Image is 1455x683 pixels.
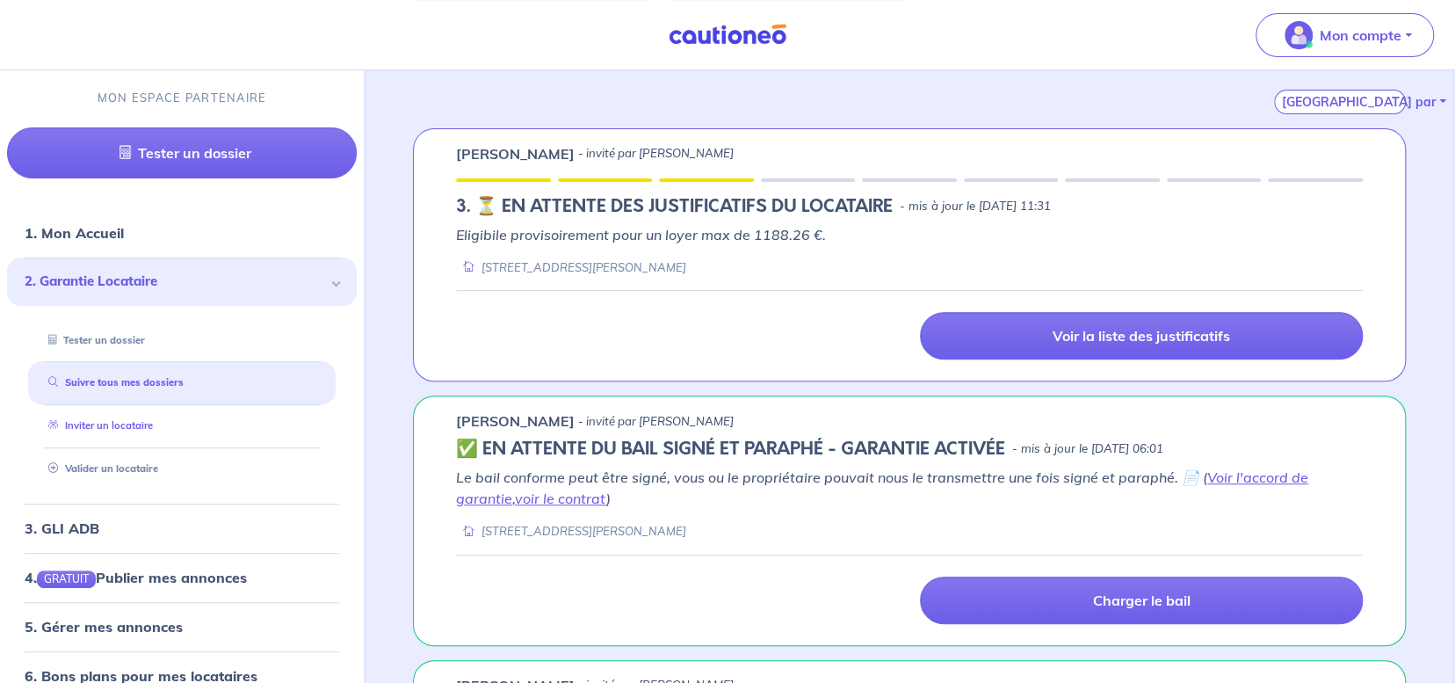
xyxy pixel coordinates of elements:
em: Eligibile provisoirement pour un loyer max de 1188.26 €. [456,226,826,243]
a: 4.GRATUITPublier mes annonces [25,569,247,586]
p: Voir la liste des justificatifs [1053,327,1230,345]
div: 5. Gérer mes annonces [7,609,357,644]
img: illu_account_valid_menu.svg [1285,21,1313,49]
p: - mis à jour le [DATE] 06:01 [1012,440,1163,458]
a: 5. Gérer mes annonces [25,618,183,636]
a: Tester un dossier [41,333,145,345]
p: - invité par [PERSON_NAME] [578,413,734,431]
h5: 3. ⏳️️ EN ATTENTE DES JUSTIFICATIFS DU LOCATAIRE [456,196,893,217]
a: voir le contrat [515,490,606,507]
a: Voir la liste des justificatifs [920,312,1363,360]
h5: ✅️️️ EN ATTENTE DU BAIL SIGNÉ ET PARAPHÉ - GARANTIE ACTIVÉE [456,439,1005,460]
div: 3. GLI ADB [7,511,357,546]
div: 2. Garantie Locataire [7,258,357,306]
p: - invité par [PERSON_NAME] [578,145,734,163]
div: Inviter un locataire [28,411,336,440]
a: 3. GLI ADB [25,520,99,537]
div: state: RENTER-DOCUMENTS-IN-PENDING, Context: ,NULL-NO-CERTIFICATE [456,196,1363,217]
a: Inviter un locataire [41,419,153,432]
div: [STREET_ADDRESS][PERSON_NAME] [456,523,686,540]
p: [PERSON_NAME] [456,411,575,432]
button: [GEOGRAPHIC_DATA] par [1274,90,1406,114]
p: - mis à jour le [DATE] 11:31 [900,198,1051,215]
button: illu_account_valid_menu.svgMon compte [1256,13,1434,57]
div: [STREET_ADDRESS][PERSON_NAME] [456,259,686,276]
p: Charger le bail [1093,592,1191,609]
div: Tester un dossier [28,325,336,354]
p: MON ESPACE PARTENAIRE [98,90,267,106]
div: 4.GRATUITPublier mes annonces [7,560,357,595]
a: 1. Mon Accueil [25,224,124,242]
a: Charger le bail [920,577,1363,624]
span: 2. Garantie Locataire [25,272,326,292]
a: Suivre tous mes dossiers [41,376,184,389]
a: Valider un locataire [41,462,158,475]
a: Tester un dossier [7,127,357,178]
div: Valider un locataire [28,454,336,483]
div: 1. Mon Accueil [7,215,357,251]
p: [PERSON_NAME] [456,143,575,164]
div: Suivre tous mes dossiers [28,368,336,397]
em: Le bail conforme peut être signé, vous ou le propriétaire pouvait nous le transmettre une fois si... [456,469,1308,507]
img: Cautioneo [662,24,793,46]
div: state: CONTRACT-SIGNED, Context: ,IS-GL-CAUTION [456,439,1363,460]
p: Mon compte [1320,25,1401,46]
